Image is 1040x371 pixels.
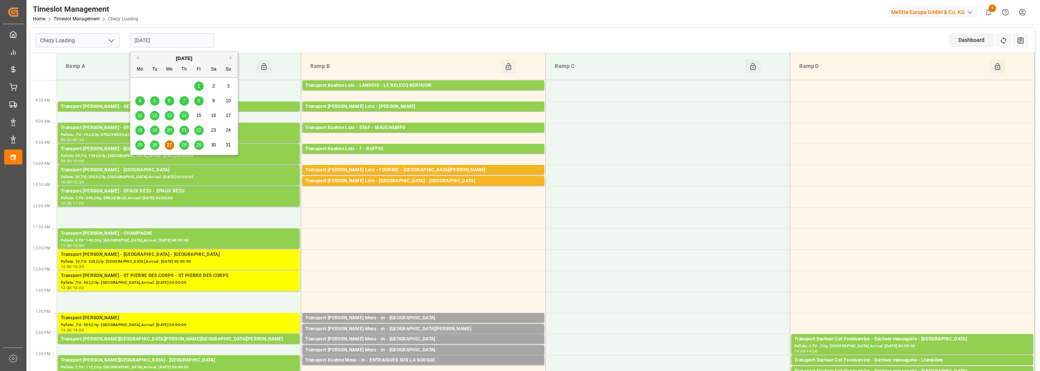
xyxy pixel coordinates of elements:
[152,113,157,118] span: 12
[33,267,50,271] span: 12:30 PM
[194,96,204,106] div: Choose Friday, August 8th, 2025
[224,126,233,135] div: Choose Sunday, August 24th, 2025
[305,82,541,89] div: Transport Kuehne Lots - LANDOIS - LE RELECQ KERHUON
[73,180,84,184] div: 10:30
[61,230,297,237] div: Transport [PERSON_NAME] - CHAMPAGNE
[61,322,297,328] div: Pallets: ,TU: 504,City: [GEOGRAPHIC_DATA],Arrival: [DATE] 00:00:00
[226,128,231,133] span: 24
[305,111,541,117] div: Pallets: 3,TU: 251,City: [GEOGRAPHIC_DATA],Arrival: [DATE] 00:00:00
[61,244,72,247] div: 11:30
[61,132,297,138] div: Pallets: ,TU: 102,City: EPAUX BEZU,Arrival: [DATE] 00:00:00
[137,142,142,148] span: 25
[73,138,84,142] div: 09:30
[194,82,204,91] div: Choose Friday, August 1st, 2025
[226,98,231,103] span: 10
[61,159,72,163] div: 09:30
[61,265,72,268] div: 12:00
[305,132,541,138] div: Pallets: 19,TU: 2544,City: [GEOGRAPHIC_DATA],Arrival: [DATE] 00:00:00
[305,314,541,322] div: Transport [PERSON_NAME] Mess - m - [GEOGRAPHIC_DATA]
[305,333,541,339] div: Pallets: ,TU: 24,City: [GEOGRAPHIC_DATA][PERSON_NAME],Arrival: [DATE] 00:00:00
[949,33,995,47] div: Dashboard
[165,140,174,150] div: Choose Wednesday, August 27th, 2025
[36,33,119,48] input: Type to search/select
[552,59,745,74] div: Ramp C
[305,336,541,343] div: Transport [PERSON_NAME] Mess - m - [GEOGRAPHIC_DATA]
[226,142,231,148] span: 31
[150,140,159,150] div: Choose Tuesday, August 26th, 2025
[165,96,174,106] div: Choose Wednesday, August 6th, 2025
[61,111,297,117] div: Pallets: 2,TU: 122,City: [GEOGRAPHIC_DATA],Arrival: [DATE] 00:00:00
[33,162,50,166] span: 10:00 AM
[33,204,50,208] span: 11:00 AM
[181,142,186,148] span: 28
[150,126,159,135] div: Choose Tuesday, August 19th, 2025
[305,364,541,371] div: Pallets: ,TU: 74,City: ENTRAIGUES SUR LA SORGUE,Arrival: [DATE] 00:00:00
[224,140,233,150] div: Choose Sunday, August 31st, 2025
[61,314,297,322] div: Transport [PERSON_NAME]
[794,364,1030,371] div: Pallets: ,TU: 100,City: Llambilles,Arrival: [DATE] 00:00:00
[33,183,50,187] span: 10:30 AM
[33,16,45,22] a: Home
[165,126,174,135] div: Choose Wednesday, August 20th, 2025
[61,237,297,244] div: Pallets: 4,TU: 143,City: [GEOGRAPHIC_DATA],Arrival: [DATE] 00:00:00
[137,113,142,118] span: 11
[135,96,145,106] div: Choose Monday, August 4th, 2025
[167,128,172,133] span: 20
[135,140,145,150] div: Choose Monday, August 25th, 2025
[36,331,50,335] span: 2:00 PM
[61,364,297,371] div: Pallets: 2,TU: 112,City: [GEOGRAPHIC_DATA],Arrival: [DATE] 00:00:00
[794,336,1030,343] div: Transport Dachser Cof Foodservice - Dachser messagerie - [GEOGRAPHIC_DATA]
[806,349,817,353] div: 14:30
[61,145,297,153] div: Transport [PERSON_NAME] - [GEOGRAPHIC_DATA]
[307,59,501,74] div: Ramp B
[153,98,156,103] span: 5
[36,352,50,356] span: 2:30 PM
[196,128,201,133] span: 22
[305,354,541,360] div: Pallets: ,TU: 45,City: [GEOGRAPHIC_DATA],Arrival: [DATE] 00:00:00
[209,126,218,135] div: Choose Saturday, August 23rd, 2025
[194,126,204,135] div: Choose Friday, August 22nd, 2025
[36,140,50,145] span: 9:30 AM
[54,16,100,22] a: Timeslot Management
[61,138,72,142] div: 09:00
[150,111,159,120] div: Choose Tuesday, August 12th, 2025
[196,113,201,118] span: 15
[72,180,73,184] div: -
[212,83,215,89] span: 2
[61,280,297,286] div: Pallets: ,TU: 462,City: [GEOGRAPHIC_DATA],Arrival: [DATE] 00:00:00
[72,286,73,289] div: -
[134,55,139,60] button: Previous Month
[73,265,84,268] div: 12:30
[989,5,996,12] span: 4
[180,126,189,135] div: Choose Thursday, August 21st, 2025
[305,166,541,174] div: Transport [PERSON_NAME] Lots - FOURNIE - [GEOGRAPHIC_DATA][PERSON_NAME]
[198,83,200,89] span: 1
[305,322,541,328] div: Pallets: ,TU: 36,City: [GEOGRAPHIC_DATA],Arrival: [DATE] 00:00:00
[165,111,174,120] div: Choose Wednesday, August 13th, 2025
[794,343,1030,349] div: Pallets: 4,TU: ,City: [GEOGRAPHIC_DATA],Arrival: [DATE] 00:00:00
[230,55,234,60] button: Next Month
[61,124,297,132] div: Transport [PERSON_NAME] - EPAUX BEZU - EPAUX BEZU
[33,246,50,250] span: 12:00 PM
[211,113,216,118] span: 16
[61,153,297,159] div: Pallets: 39,TU: 1393,City: [GEOGRAPHIC_DATA],Arrival: [DATE] 00:00:00
[61,188,297,195] div: Transport [PERSON_NAME] - EPAUX BEZU - EPAUX BEZU
[61,251,297,259] div: Transport [PERSON_NAME] - [GEOGRAPHIC_DATA] - [GEOGRAPHIC_DATA]
[212,98,215,103] span: 9
[209,65,218,74] div: Sa
[61,328,72,332] div: 13:30
[61,202,72,205] div: 10:30
[211,142,216,148] span: 30
[224,96,233,106] div: Choose Sunday, August 10th, 2025
[139,98,141,103] span: 4
[36,98,50,102] span: 8:30 AM
[794,349,805,353] div: 14:00
[305,174,541,180] div: Pallets: ,TU: 75,City: [GEOGRAPHIC_DATA][PERSON_NAME],Arrival: [DATE] 00:00:00
[73,328,84,332] div: 14:00
[305,325,541,333] div: Transport [PERSON_NAME] Mess - m - [GEOGRAPHIC_DATA][PERSON_NAME]
[305,343,541,349] div: Pallets: ,TU: 8,City: [GEOGRAPHIC_DATA],Arrival: [DATE] 00:00:00
[61,180,72,184] div: 10:00
[152,128,157,133] span: 19
[209,96,218,106] div: Choose Saturday, August 9th, 2025
[196,142,201,148] span: 29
